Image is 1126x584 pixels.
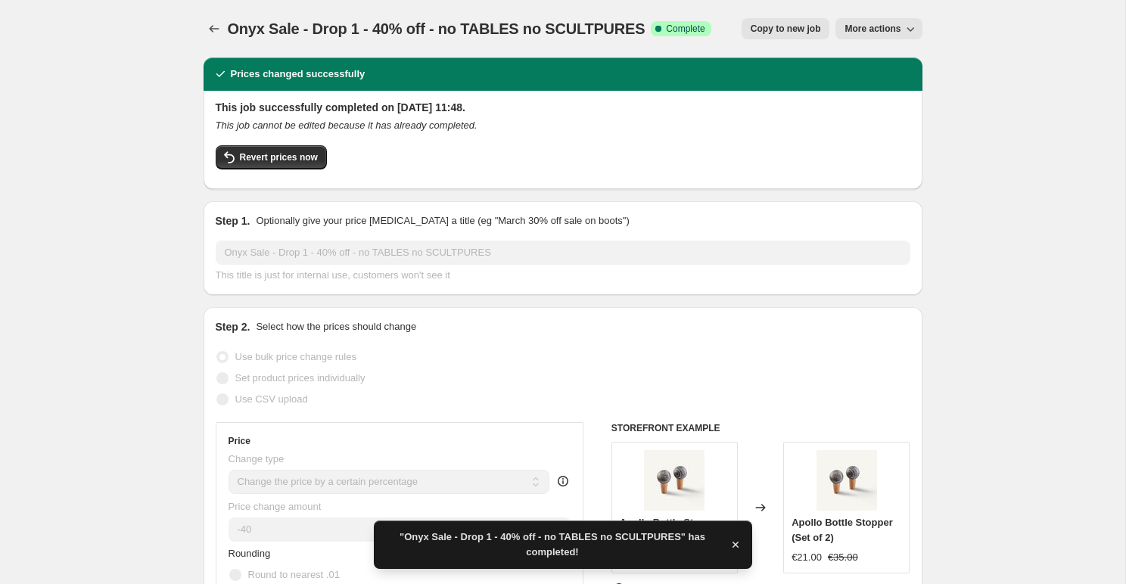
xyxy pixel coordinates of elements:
[229,453,285,464] span: Change type
[835,18,922,39] button: More actions
[235,351,356,362] span: Use bulk price change rules
[216,100,910,115] h2: This job successfully completed on [DATE] 11:48.
[235,393,308,405] span: Use CSV upload
[240,151,318,163] span: Revert prices now
[229,517,496,542] input: -15
[644,450,705,511] img: download_9ed4c69f-47dd-4e56-a863-3ec11c06791a_80x.jpg
[235,372,365,384] span: Set product prices individually
[229,501,322,512] span: Price change amount
[204,18,225,39] button: Price change jobs
[792,517,893,543] span: Apollo Bottle Stopper (Set of 2)
[792,550,822,565] div: €21.00
[229,435,250,447] h3: Price
[216,241,910,265] input: 30% off holiday sale
[231,67,365,82] h2: Prices changed successfully
[216,213,250,228] h2: Step 1.
[611,422,910,434] h6: STOREFRONT EXAMPLE
[844,23,900,35] span: More actions
[817,450,877,511] img: download_9ed4c69f-47dd-4e56-a863-3ec11c06791a_80x.jpg
[828,550,858,565] strike: €35.00
[229,548,271,559] span: Rounding
[751,23,821,35] span: Copy to new job
[555,474,571,489] div: help
[620,517,721,543] span: Apollo Bottle Stopper (Set of 2)
[216,120,477,131] i: This job cannot be edited because it has already completed.
[216,145,327,169] button: Revert prices now
[666,23,705,35] span: Complete
[228,20,645,37] span: Onyx Sale - Drop 1 - 40% off - no TABLES no SCULTPURES
[742,18,830,39] button: Copy to new job
[216,319,250,334] h2: Step 2.
[256,319,416,334] p: Select how the prices should change
[256,213,629,228] p: Optionally give your price [MEDICAL_DATA] a title (eg "March 30% off sale on boots")
[216,269,450,281] span: This title is just for internal use, customers won't see it
[248,569,340,580] span: Round to nearest .01
[383,530,722,560] span: "Onyx Sale - Drop 1 - 40% off - no TABLES no SCULTPURES" has completed!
